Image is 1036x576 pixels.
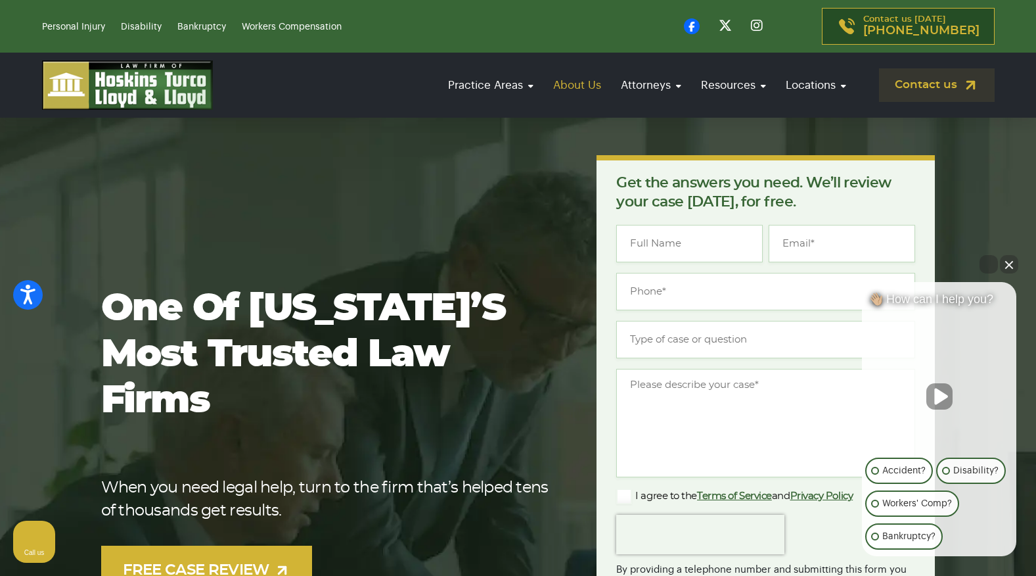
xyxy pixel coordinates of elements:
[926,383,953,410] button: Unmute video
[616,321,915,358] input: Type of case or question
[616,174,915,212] p: Get the answers you need. We’ll review your case [DATE], for free.
[614,66,688,104] a: Attorneys
[42,60,213,110] img: logo
[697,491,772,501] a: Terms of Service
[616,273,915,310] input: Phone*
[779,66,853,104] a: Locations
[242,22,342,32] a: Workers Compensation
[121,22,162,32] a: Disability
[980,255,998,274] a: Open direct chat
[953,463,999,479] p: Disability?
[879,68,995,102] a: Contact us
[616,515,784,554] iframe: reCAPTCHA
[42,22,105,32] a: Personal Injury
[616,489,853,504] label: I agree to the and
[882,529,935,544] p: Bankruptcy?
[863,15,980,37] p: Contact us [DATE]
[882,463,926,479] p: Accident?
[616,225,763,262] input: Full Name
[24,549,45,556] span: Call us
[177,22,226,32] a: Bankruptcy
[790,491,853,501] a: Privacy Policy
[875,556,890,568] a: Open intaker chat
[822,8,995,45] a: Contact us [DATE][PHONE_NUMBER]
[101,477,555,523] p: When you need legal help, turn to the firm that’s helped tens of thousands get results.
[441,66,540,104] a: Practice Areas
[863,24,980,37] span: [PHONE_NUMBER]
[882,496,952,512] p: Workers' Comp?
[547,66,608,104] a: About Us
[769,225,915,262] input: Email*
[862,292,1016,313] div: 👋🏼 How can I help you?
[101,286,555,424] h1: One of [US_STATE]’s most trusted law firms
[694,66,773,104] a: Resources
[1000,255,1018,274] button: Close Intaker Chat Widget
